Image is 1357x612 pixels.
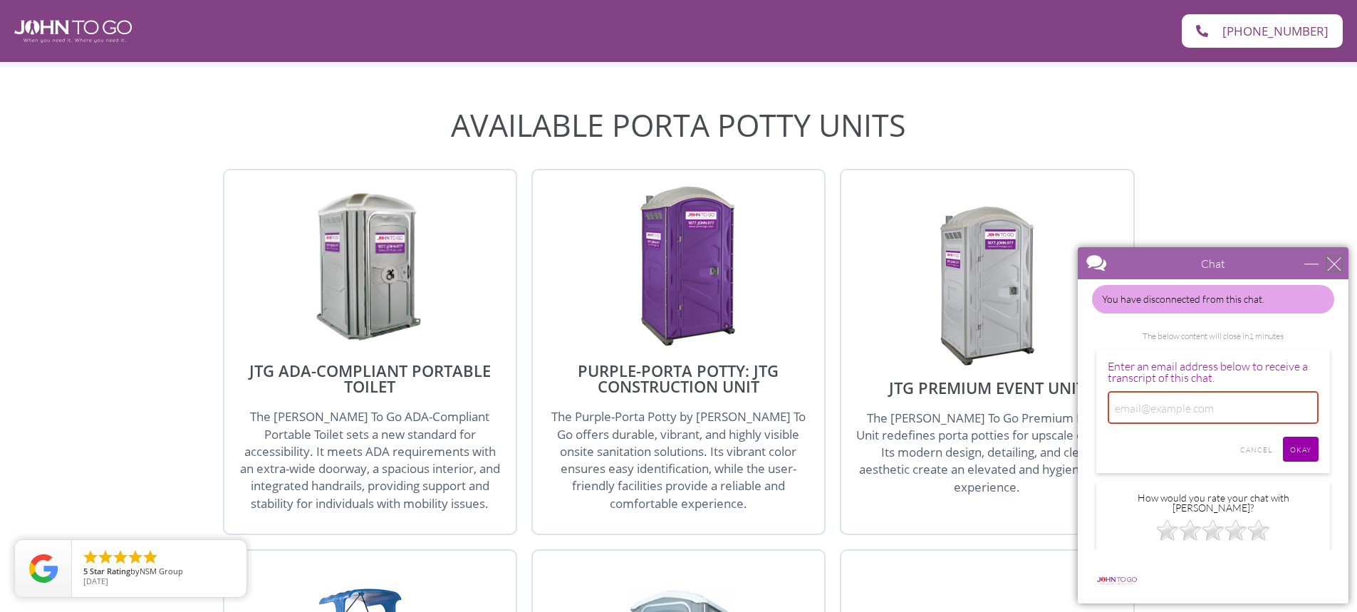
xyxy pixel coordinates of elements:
[223,110,1135,140] h2: Available Porta Potty Units
[83,567,235,577] span: by
[14,20,132,43] img: John To Go
[919,202,1055,365] img: JTG Premium Event Unit
[83,576,108,586] span: [DATE]
[551,408,806,511] span: The Purple-Porta Potty by [PERSON_NAME] To Go offers durable, vibrant, and highly visible onsite ...
[547,363,810,394] h2: Purple-Porta Potty: JTG Construction Unit
[112,549,129,566] li: 
[29,554,58,583] img: Review Rating
[127,549,144,566] li: 
[142,549,159,566] li: 
[239,363,501,394] h2: JTG ADA-Compliant Portable Toilet
[240,408,500,511] span: The [PERSON_NAME] To Go ADA-Compliant Portable Toilet sets a new standard for accessibility. It m...
[1182,14,1343,48] a: [PHONE_NUMBER]
[856,410,1118,495] span: The [PERSON_NAME] To Go Premium Event Unit redefines porta potties for upscale events. Its modern...
[97,549,114,566] li: 
[1069,239,1357,612] iframe: Live Chat Box
[1222,25,1329,37] span: [PHONE_NUMBER]
[83,566,88,576] span: 5
[856,380,1118,395] h2: JTG Premium Event Unit
[302,185,438,348] img: JTG ADA Compliant Portable Toilet
[82,549,99,566] li: 
[140,566,183,576] span: NSM Group
[610,185,747,348] img: Purple Porta Potty J2G Construction Unit
[90,566,130,576] span: Star Rating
